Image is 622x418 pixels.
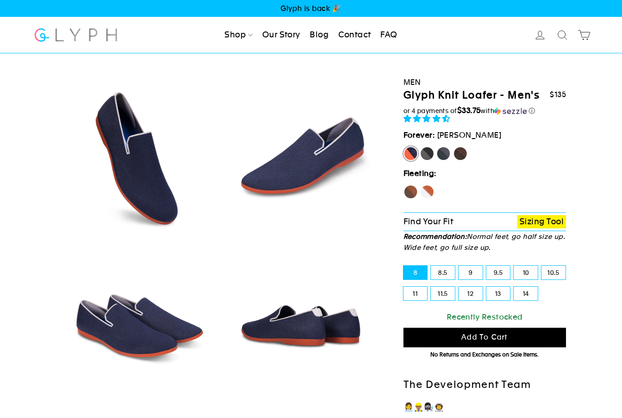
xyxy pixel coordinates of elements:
[486,287,510,300] label: 13
[550,90,566,99] span: $135
[403,76,566,88] div: Men
[403,311,566,323] div: Recently Restocked
[60,80,215,236] img: Marlin
[403,287,428,300] label: 11
[33,23,118,47] img: Glyph
[403,106,566,115] div: or 4 payments of with
[403,328,566,347] button: Add to cart
[457,106,481,115] span: $33.75
[430,351,539,358] span: No Returns and Exchanges on Sale Items.
[431,266,455,279] label: 8.5
[403,130,435,139] strong: Forever:
[403,232,467,240] strong: Recommendation:
[514,266,538,279] label: 10
[403,106,566,115] div: or 4 payments of$33.75withSezzle Click to learn more about Sezzle
[431,287,455,300] label: 11.5
[403,401,566,414] p: 👩‍💼👷🏽‍♂️👩🏿‍🔬👨‍🚀
[335,25,375,45] a: Contact
[437,130,502,139] span: [PERSON_NAME]
[60,244,215,399] img: Marlin
[403,266,428,279] label: 8
[403,89,540,102] h1: Glyph Knit Loafer - Men's
[459,287,483,300] label: 12
[486,266,510,279] label: 9.5
[403,185,418,199] label: Hawk
[403,217,454,226] span: Find Your Fit
[259,25,304,45] a: Our Story
[224,244,379,399] img: Marlin
[224,80,379,236] img: Marlin
[403,114,453,123] span: 4.71 stars
[494,107,527,115] img: Sezzle
[436,146,451,161] label: Rhino
[403,378,566,392] h2: The Development Team
[403,146,418,161] label: [PERSON_NAME]
[377,25,401,45] a: FAQ
[459,266,483,279] label: 9
[420,146,434,161] label: Panther
[420,185,434,199] label: Fox
[453,146,468,161] label: Mustang
[517,215,566,228] a: Sizing Tool
[514,287,538,300] label: 14
[461,333,508,341] span: Add to cart
[541,266,566,279] label: 10.5
[403,169,437,178] strong: Fleeting:
[306,25,332,45] a: Blog
[221,25,401,45] ul: Primary
[221,25,256,45] a: Shop
[403,231,566,253] p: Normal feet, go half size up. Wide feet, go full size up.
